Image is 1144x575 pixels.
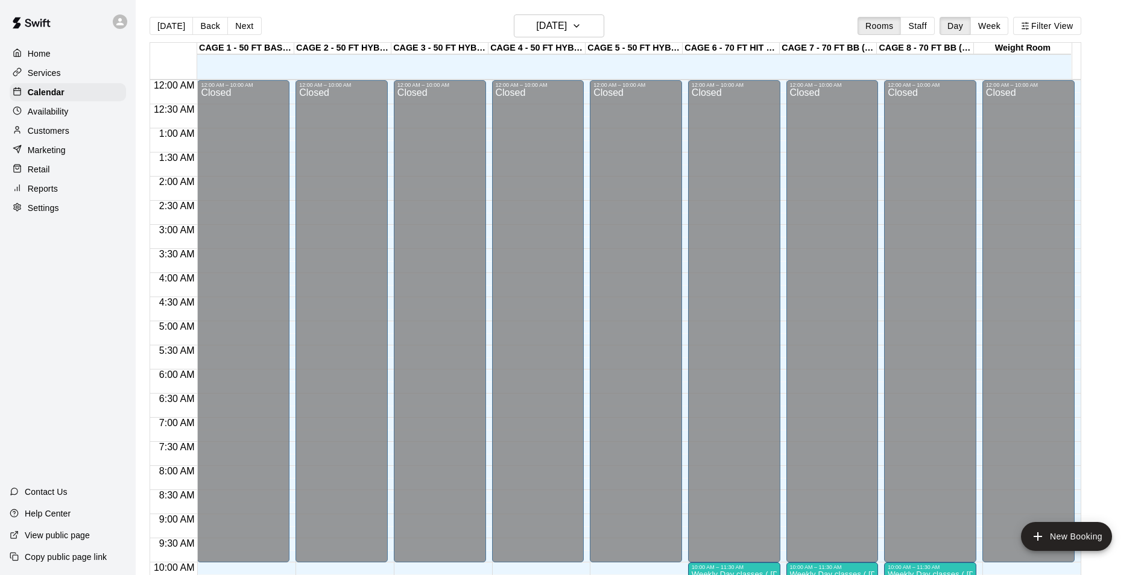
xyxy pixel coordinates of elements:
div: Closed [397,88,482,567]
a: Services [10,64,126,82]
div: Closed [201,88,286,567]
a: Customers [10,122,126,140]
div: 12:00 AM – 10:00 AM [692,82,777,88]
div: CAGE 7 - 70 FT BB (w/ pitching mound) [780,43,877,54]
span: 2:30 AM [156,201,198,211]
button: Rooms [858,17,901,35]
a: Calendar [10,83,126,101]
p: Home [28,48,51,60]
div: CAGE 4 - 50 FT HYBRID BB/SB [488,43,586,54]
div: 10:00 AM – 11:30 AM [692,564,777,570]
p: Contact Us [25,486,68,498]
p: Settings [28,202,59,214]
span: 5:00 AM [156,321,198,331]
div: 12:00 AM – 10:00 AM: Closed [197,80,289,562]
div: 10:00 AM – 11:30 AM [790,564,875,570]
p: View public page [25,529,90,541]
div: 12:00 AM – 10:00 AM [593,82,678,88]
p: Copy public page link [25,551,107,563]
div: 12:00 AM – 10:00 AM [986,82,1071,88]
span: 8:00 AM [156,466,198,476]
a: Home [10,45,126,63]
div: 12:00 AM – 10:00 AM: Closed [786,80,879,562]
p: Retail [28,163,50,175]
div: CAGE 6 - 70 FT HIT TRAX [683,43,780,54]
button: add [1021,522,1112,551]
div: CAGE 3 - 50 FT HYBRID BB/SB [391,43,488,54]
span: 3:30 AM [156,249,198,259]
span: 2:00 AM [156,177,198,187]
div: Closed [299,88,384,567]
div: 10:00 AM – 11:30 AM [888,564,973,570]
div: Weight Room [974,43,1071,54]
div: 12:00 AM – 10:00 AM: Closed [884,80,976,562]
button: Back [192,17,228,35]
span: 1:00 AM [156,128,198,139]
a: Retail [10,160,126,178]
p: Services [28,67,61,79]
p: Availability [28,105,69,118]
button: Week [970,17,1008,35]
button: Day [940,17,971,35]
div: 12:00 AM – 10:00 AM: Closed [982,80,1075,562]
div: 12:00 AM – 10:00 AM: Closed [590,80,682,562]
span: 8:30 AM [156,490,198,500]
p: Customers [28,125,69,137]
span: 7:00 AM [156,418,198,428]
a: Reports [10,180,126,198]
div: 12:00 AM – 10:00 AM: Closed [492,80,584,562]
span: 12:30 AM [151,104,198,115]
div: 12:00 AM – 10:00 AM [201,82,286,88]
h6: [DATE] [536,17,567,34]
div: 12:00 AM – 10:00 AM: Closed [394,80,486,562]
div: 12:00 AM – 10:00 AM: Closed [295,80,388,562]
div: Closed [692,88,777,567]
button: Filter View [1013,17,1081,35]
span: 4:00 AM [156,273,198,283]
button: [DATE] [514,14,604,37]
a: Availability [10,102,126,121]
div: 12:00 AM – 10:00 AM: Closed [688,80,780,562]
p: Help Center [25,507,71,520]
span: 3:00 AM [156,225,198,235]
a: Settings [10,199,126,217]
button: [DATE] [150,17,193,35]
div: Closed [593,88,678,567]
div: 12:00 AM – 10:00 AM [790,82,875,88]
span: 6:30 AM [156,394,198,404]
button: Staff [900,17,935,35]
p: Calendar [28,86,65,98]
div: Closed [986,88,1071,567]
span: 9:00 AM [156,514,198,524]
span: 4:30 AM [156,297,198,307]
p: Reports [28,183,58,195]
div: CAGE 1 - 50 FT BASEBALL w/ Auto Feeder [197,43,294,54]
a: Marketing [10,141,126,159]
span: 10:00 AM [151,562,198,573]
p: Marketing [28,144,66,156]
div: 12:00 AM – 10:00 AM [299,82,384,88]
span: 1:30 AM [156,152,198,163]
div: Closed [496,88,581,567]
span: 5:30 AM [156,345,198,356]
div: CAGE 8 - 70 FT BB (w/ pitching mound) [877,43,974,54]
span: 7:30 AM [156,442,198,452]
div: 12:00 AM – 10:00 AM [496,82,581,88]
div: Closed [888,88,973,567]
div: CAGE 2 - 50 FT HYBRID BB/SB [294,43,391,54]
div: CAGE 5 - 50 FT HYBRID SB/BB [586,43,683,54]
div: 12:00 AM – 10:00 AM [397,82,482,88]
button: Next [227,17,261,35]
span: 12:00 AM [151,80,198,90]
div: 12:00 AM – 10:00 AM [888,82,973,88]
span: 6:00 AM [156,369,198,380]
